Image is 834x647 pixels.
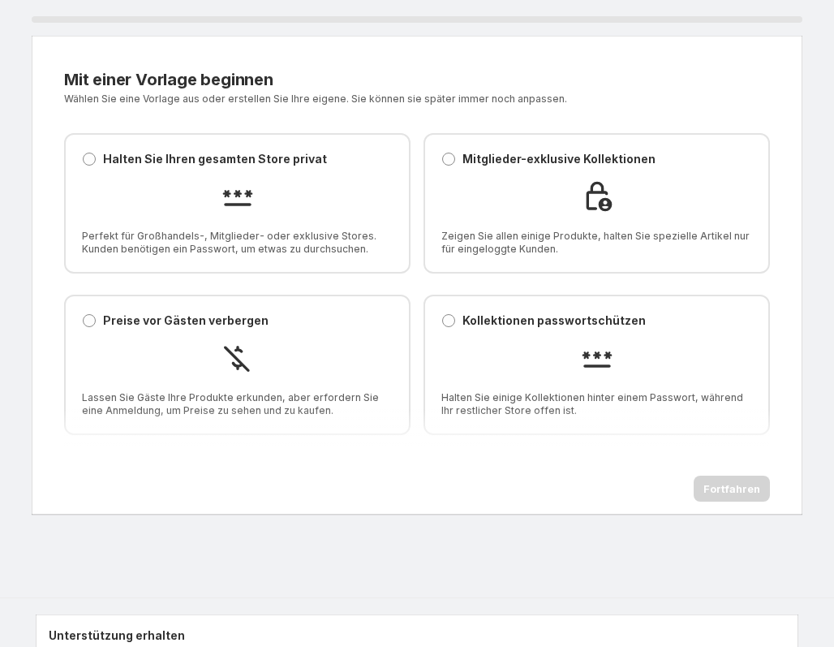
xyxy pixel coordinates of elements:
p: Wählen Sie eine Vorlage aus oder erstellen Sie Ihre eigene. Sie können sie später immer noch anpa... [64,93,662,106]
span: Perfekt für Großhandels-, Mitglieder- oder exklusive Stores. Kunden benötigen ein Passwort, um et... [82,230,393,256]
img: Preise vor Gästen verbergen [221,342,254,374]
span: Lassen Sie Gäste Ihre Produkte erkunden, aber erfordern Sie eine Anmeldung, um Preise zu sehen un... [82,391,393,417]
span: Zeigen Sie allen einige Produkte, halten Sie spezielle Artikel nur für eingeloggte Kunden. [441,230,752,256]
img: Mitglieder-exklusive Kollektionen [581,180,613,213]
p: Mitglieder-exklusive Kollektionen [462,151,656,167]
img: Kollektionen passwortschützen [581,342,613,374]
p: Preise vor Gästen verbergen [103,313,269,329]
img: Halten Sie Ihren gesamten Store privat [221,180,254,213]
p: Kollektionen passwortschützen [462,313,646,329]
h2: Unterstützung erhalten [49,628,785,644]
span: Mit einer Vorlage beginnen [64,70,273,89]
span: Halten Sie einige Kollektionen hinter einem Passwort, während Ihr restlicher Store offen ist. [441,391,752,417]
p: Halten Sie Ihren gesamten Store privat [103,151,327,167]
